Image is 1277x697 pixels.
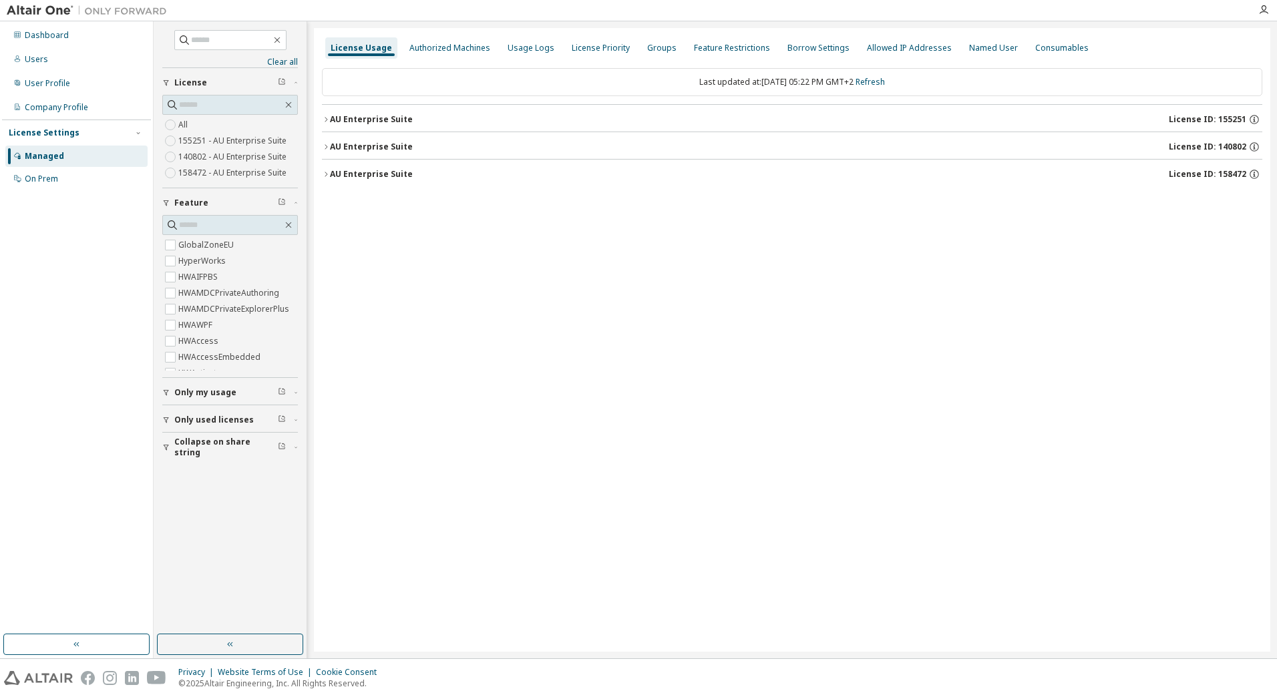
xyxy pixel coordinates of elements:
div: Allowed IP Addresses [867,43,952,53]
div: License Settings [9,128,79,138]
img: instagram.svg [103,671,117,685]
div: Named User [969,43,1018,53]
div: Managed [25,151,64,162]
div: AU Enterprise Suite [330,169,413,180]
div: Authorized Machines [409,43,490,53]
span: Clear filter [278,442,286,453]
div: User Profile [25,78,70,89]
button: Only my usage [162,378,298,407]
label: HWActivate [178,365,224,381]
label: HyperWorks [178,253,228,269]
div: License Priority [572,43,630,53]
div: Cookie Consent [316,667,385,678]
label: HWAccessEmbedded [178,349,263,365]
button: License [162,68,298,97]
span: License [174,77,207,88]
span: Clear filter [278,415,286,425]
span: Clear filter [278,77,286,88]
span: License ID: 158472 [1169,169,1246,180]
span: Clear filter [278,198,286,208]
label: HWAIFPBS [178,269,220,285]
img: Altair One [7,4,174,17]
div: AU Enterprise Suite [330,142,413,152]
span: Only my usage [174,387,236,398]
div: Borrow Settings [787,43,850,53]
p: © 2025 Altair Engineering, Inc. All Rights Reserved. [178,678,385,689]
button: AU Enterprise SuiteLicense ID: 155251 [322,105,1262,134]
label: 140802 - AU Enterprise Suite [178,149,289,165]
img: altair_logo.svg [4,671,73,685]
div: Consumables [1035,43,1089,53]
div: Last updated at: [DATE] 05:22 PM GMT+2 [322,68,1262,96]
button: Only used licenses [162,405,298,435]
span: Only used licenses [174,415,254,425]
button: Collapse on share string [162,433,298,462]
span: Collapse on share string [174,437,278,458]
label: 155251 - AU Enterprise Suite [178,133,289,149]
div: On Prem [25,174,58,184]
span: License ID: 140802 [1169,142,1246,152]
div: Feature Restrictions [694,43,770,53]
label: HWAccess [178,333,221,349]
div: Privacy [178,667,218,678]
img: facebook.svg [81,671,95,685]
button: Feature [162,188,298,218]
span: Feature [174,198,208,208]
img: linkedin.svg [125,671,139,685]
span: Clear filter [278,387,286,398]
div: Groups [647,43,677,53]
div: Usage Logs [508,43,554,53]
label: HWAMDCPrivateAuthoring [178,285,282,301]
label: 158472 - AU Enterprise Suite [178,165,289,181]
button: AU Enterprise SuiteLicense ID: 158472 [322,160,1262,189]
button: AU Enterprise SuiteLicense ID: 140802 [322,132,1262,162]
img: youtube.svg [147,671,166,685]
div: Users [25,54,48,65]
div: Dashboard [25,30,69,41]
label: GlobalZoneEU [178,237,236,253]
div: Company Profile [25,102,88,113]
div: License Usage [331,43,392,53]
span: License ID: 155251 [1169,114,1246,125]
a: Refresh [856,76,885,87]
a: Clear all [162,57,298,67]
label: HWAMDCPrivateExplorerPlus [178,301,292,317]
div: AU Enterprise Suite [330,114,413,125]
label: HWAWPF [178,317,215,333]
div: Website Terms of Use [218,667,316,678]
label: All [178,117,190,133]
